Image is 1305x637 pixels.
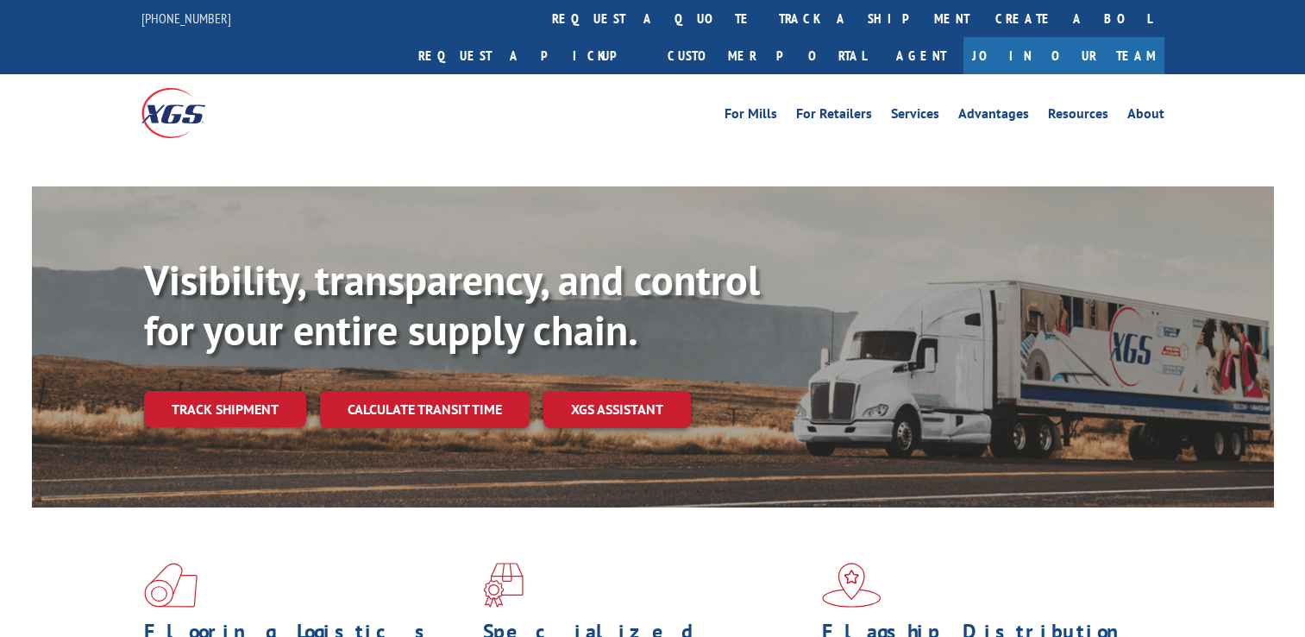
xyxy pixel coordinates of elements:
[879,37,963,74] a: Agent
[405,37,655,74] a: Request a pickup
[655,37,879,74] a: Customer Portal
[822,563,882,608] img: xgs-icon-flagship-distribution-model-red
[144,563,198,608] img: xgs-icon-total-supply-chain-intelligence-red
[483,563,524,608] img: xgs-icon-focused-on-flooring-red
[963,37,1164,74] a: Join Our Team
[1048,107,1108,126] a: Resources
[796,107,872,126] a: For Retailers
[543,391,691,428] a: XGS ASSISTANT
[320,391,530,428] a: Calculate transit time
[144,391,306,427] a: Track shipment
[958,107,1029,126] a: Advantages
[1127,107,1164,126] a: About
[141,9,231,27] a: [PHONE_NUMBER]
[725,107,777,126] a: For Mills
[891,107,939,126] a: Services
[144,253,760,356] b: Visibility, transparency, and control for your entire supply chain.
